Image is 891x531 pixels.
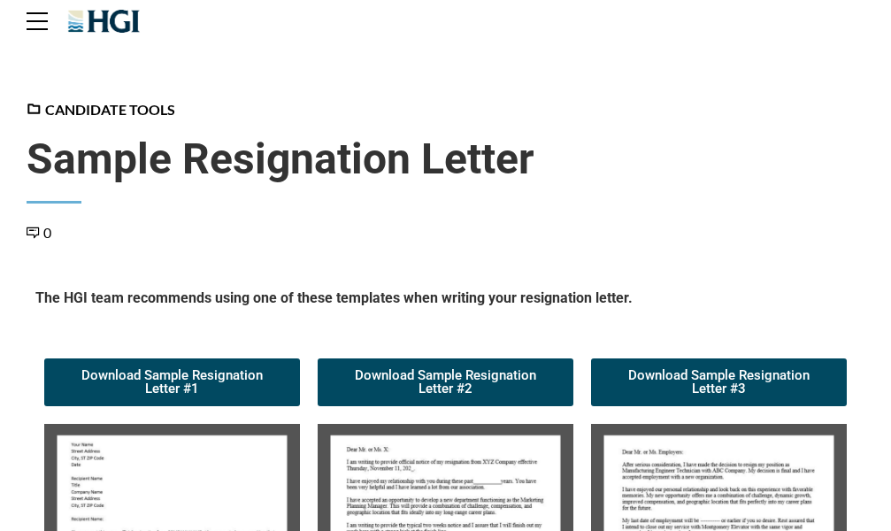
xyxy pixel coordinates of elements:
[612,369,826,396] span: Download Sample Resignation Letter #3
[591,358,847,406] a: Download Sample Resignation Letter #3
[35,289,856,314] h5: The HGI team recommends using one of these templates when writing your resignation letter.
[44,358,300,406] a: Download Sample Resignation Letter #1
[27,224,51,241] a: 0
[27,101,175,118] a: Candidate Tools
[318,358,573,406] a: Download Sample Resignation Letter #2
[339,369,552,396] span: Download Sample Resignation Letter #2
[27,134,864,185] span: Sample Resignation Letter
[65,369,279,396] span: Download Sample Resignation Letter #1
